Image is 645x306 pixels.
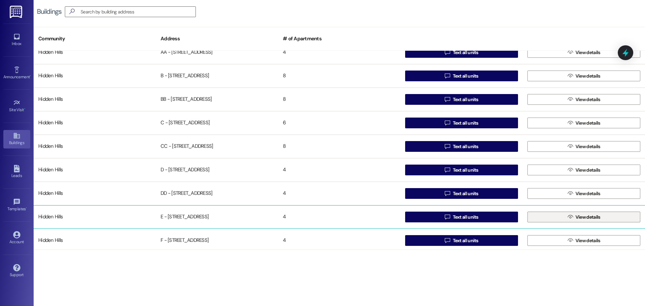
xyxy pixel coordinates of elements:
i:  [445,238,450,243]
span: Text all units [453,120,478,127]
div: Community [34,31,156,47]
a: Site Visit • [3,97,30,115]
button: Text all units [405,188,518,199]
span: View details [575,143,600,150]
a: Account [3,229,30,247]
button: View details [527,94,640,105]
i:  [445,50,450,55]
button: View details [527,141,640,152]
button: View details [527,212,640,222]
div: AA - [STREET_ADDRESS] [156,46,278,59]
span: View details [575,190,600,197]
div: 6 [278,116,400,130]
span: Text all units [453,49,478,56]
span: View details [575,214,600,221]
i:  [445,167,450,173]
span: Text all units [453,214,478,221]
i:  [568,238,573,243]
span: View details [575,49,600,56]
span: • [30,74,31,78]
button: View details [527,118,640,128]
span: Text all units [453,237,478,244]
div: Hidden Hills [34,163,156,177]
div: Buildings [37,8,61,15]
i:  [67,8,77,15]
i:  [568,97,573,102]
div: 8 [278,69,400,83]
div: 4 [278,187,400,200]
span: Text all units [453,167,478,174]
span: Text all units [453,190,478,197]
div: DD - [STREET_ADDRESS] [156,187,278,200]
span: View details [575,167,600,174]
button: Text all units [405,118,518,128]
div: Hidden Hills [34,187,156,200]
div: BB - [STREET_ADDRESS] [156,93,278,106]
button: Text all units [405,235,518,246]
button: Text all units [405,141,518,152]
button: View details [527,165,640,175]
div: Hidden Hills [34,234,156,247]
div: 4 [278,163,400,177]
button: Text all units [405,165,518,175]
button: View details [527,188,640,199]
i:  [445,73,450,79]
div: E - [STREET_ADDRESS] [156,210,278,224]
div: F - [STREET_ADDRESS] [156,234,278,247]
i:  [445,144,450,149]
div: Hidden Hills [34,93,156,106]
span: View details [575,237,600,244]
i:  [568,50,573,55]
div: 4 [278,46,400,59]
button: Text all units [405,71,518,81]
div: Hidden Hills [34,46,156,59]
button: Text all units [405,212,518,222]
div: Hidden Hills [34,140,156,153]
i:  [568,73,573,79]
button: View details [527,235,640,246]
span: View details [575,120,600,127]
span: • [24,106,25,111]
div: 4 [278,210,400,224]
a: Leads [3,163,30,181]
span: Text all units [453,143,478,150]
div: 4 [278,234,400,247]
i:  [445,191,450,196]
div: Hidden Hills [34,210,156,224]
span: • [26,206,27,210]
i:  [445,97,450,102]
i:  [445,214,450,220]
div: Address [156,31,278,47]
button: View details [527,47,640,58]
div: 8 [278,140,400,153]
i:  [568,191,573,196]
div: CC - [STREET_ADDRESS] [156,140,278,153]
input: Search by building address [81,7,196,16]
div: # of Apartments [278,31,400,47]
div: 8 [278,93,400,106]
div: Hidden Hills [34,116,156,130]
img: ResiDesk Logo [10,6,24,18]
i:  [445,120,450,126]
a: Templates • [3,196,30,214]
a: Support [3,262,30,280]
span: View details [575,96,600,103]
i:  [568,214,573,220]
div: B - [STREET_ADDRESS] [156,69,278,83]
button: Text all units [405,47,518,58]
i:  [568,120,573,126]
div: C - [STREET_ADDRESS] [156,116,278,130]
span: Text all units [453,73,478,80]
i:  [568,167,573,173]
a: Inbox [3,31,30,49]
div: Hidden Hills [34,69,156,83]
span: Text all units [453,96,478,103]
div: D - [STREET_ADDRESS] [156,163,278,177]
button: View details [527,71,640,81]
button: Text all units [405,94,518,105]
span: View details [575,73,600,80]
a: Buildings [3,130,30,148]
i:  [568,144,573,149]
